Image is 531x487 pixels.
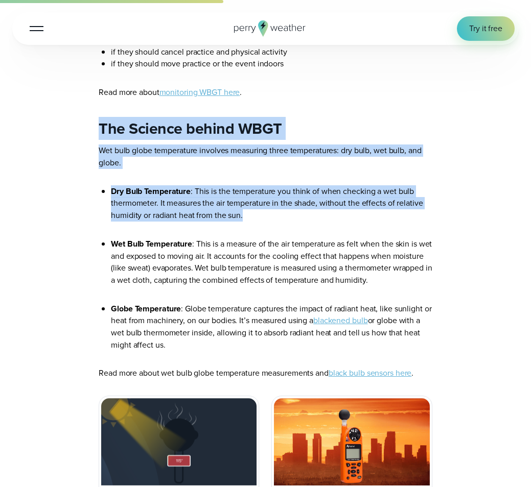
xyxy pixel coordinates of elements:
[111,238,432,286] li: : This is a measure of the air temperature as felt when the skin is wet and exposed to moving air...
[99,144,432,168] p: Wet bulb globe temperature involves measuring three temperatures: dry bulb, wet bulb, and globe.
[111,303,181,314] strong: Globe Temperature
[111,238,192,250] strong: Wet Bulb Temperature
[469,22,502,35] span: Try it free
[111,185,432,222] li: : This is the temperature you think of when checking a wet bulb thermometer. It measures the air ...
[111,46,432,58] li: if they should cancel practice and physical activity
[111,185,191,197] strong: Dry Bulb Temperature
[99,86,432,99] p: Read more about .
[313,314,368,326] a: blackened bulb
[159,86,240,98] a: monitoring WBGT here
[101,398,257,485] img: Black Bulb Temperature Sensor
[99,119,432,139] h2: The Science behind WBGT
[111,303,432,351] li: : Globe temperature captures the impact of radiant heat, like sunlight or heat from machinery, on...
[111,58,432,70] li: if they should move practice or the event indoors
[99,367,432,379] p: Read more about wet bulb globe temperature measurements and .
[111,9,432,21] li: when it’s safe to be outside practicing
[457,16,515,41] a: Try it free
[329,367,412,379] a: black bulb sensors here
